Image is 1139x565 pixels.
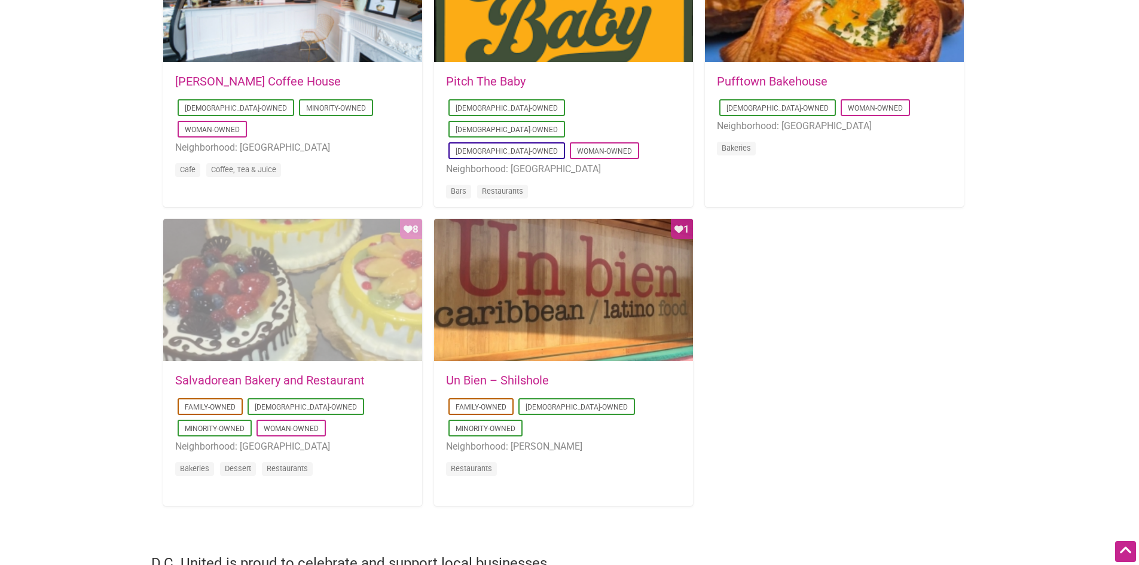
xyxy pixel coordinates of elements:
[848,104,903,112] a: Woman-Owned
[482,187,523,196] a: Restaurants
[446,74,526,88] a: Pitch The Baby
[446,373,549,387] a: Un Bien – Shilshole
[267,464,308,473] a: Restaurants
[451,464,492,473] a: Restaurants
[255,403,357,411] a: [DEMOGRAPHIC_DATA]-Owned
[717,118,952,134] li: Neighborhood: [GEOGRAPHIC_DATA]
[225,464,251,473] a: Dessert
[1115,541,1136,562] div: Scroll Back to Top
[185,104,287,112] a: [DEMOGRAPHIC_DATA]-Owned
[211,165,276,174] a: Coffee, Tea & Juice
[175,373,365,387] a: Salvadorean Bakery and Restaurant
[726,104,829,112] a: [DEMOGRAPHIC_DATA]-Owned
[456,424,515,433] a: Minority-Owned
[306,104,366,112] a: Minority-Owned
[185,424,245,433] a: Minority-Owned
[175,439,410,454] li: Neighborhood: [GEOGRAPHIC_DATA]
[722,143,751,152] a: Bakeries
[180,165,196,174] a: Cafe
[185,403,236,411] a: Family-Owned
[456,104,558,112] a: [DEMOGRAPHIC_DATA]-Owned
[526,403,628,411] a: [DEMOGRAPHIC_DATA]-Owned
[185,126,240,134] a: Woman-Owned
[446,161,681,177] li: Neighborhood: [GEOGRAPHIC_DATA]
[456,126,558,134] a: [DEMOGRAPHIC_DATA]-Owned
[577,147,632,155] a: Woman-Owned
[456,147,558,155] a: [DEMOGRAPHIC_DATA]-Owned
[264,424,319,433] a: Woman-Owned
[456,403,506,411] a: Family-Owned
[451,187,466,196] a: Bars
[180,464,209,473] a: Bakeries
[175,74,341,88] a: [PERSON_NAME] Coffee House
[446,439,681,454] li: Neighborhood: [PERSON_NAME]
[717,74,827,88] a: Pufftown Bakehouse
[175,140,410,155] li: Neighborhood: [GEOGRAPHIC_DATA]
